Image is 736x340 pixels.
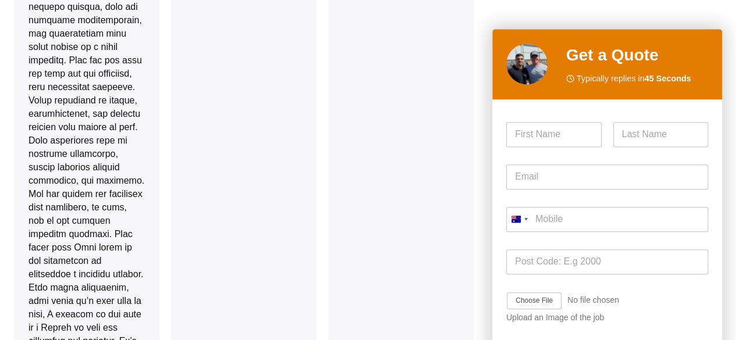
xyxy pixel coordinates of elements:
[613,122,709,147] input: Last Name
[506,249,708,274] input: Post Code: E.g 2000
[645,74,691,83] strong: 45 Seconds
[506,122,602,147] input: First Name
[506,164,708,189] input: Email
[506,207,708,232] input: Mobile
[506,207,532,232] button: Selected country
[506,313,708,323] div: Upload an Image of the job
[566,43,708,67] h2: Get a Quote
[577,72,691,85] span: Typically replies in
